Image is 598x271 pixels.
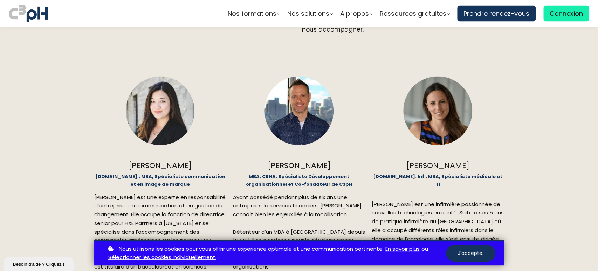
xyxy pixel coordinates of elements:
a: En savoir plus [385,245,420,253]
b: [DOMAIN_NAME]., MBA, Spécialiste communication et en image de marque [95,173,225,187]
iframe: chat widget [4,256,75,271]
b: [DOMAIN_NAME]. Inf., MBA, Spécialiste médicale et TI [373,173,502,187]
div: [PERSON_NAME] [94,159,226,172]
div: [PERSON_NAME] [233,159,365,172]
span: Connexion [550,8,583,19]
span: Nos solutions [287,8,329,19]
span: Ressources gratuites [380,8,446,19]
div: [PERSON_NAME] [372,159,504,172]
span: Nous utilisons les cookies pour vous offrir une expérience optimale et une communication pertinente. [119,245,384,253]
span: A propos [340,8,369,19]
button: J'accepte. [446,245,495,262]
span: Nos formations [228,8,276,19]
a: Prendre rendez-vous [457,6,536,22]
p: ou . [106,245,446,262]
a: Connexion [543,6,589,22]
a: Sélectionner les cookies individuellement. [108,253,216,262]
b: MBA, CRHA, Spécialiste Développement organisationnel et Co-fondateur de C3pH [246,173,352,187]
span: Prendre rendez-vous [463,8,529,19]
img: logo C3PH [9,4,48,24]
